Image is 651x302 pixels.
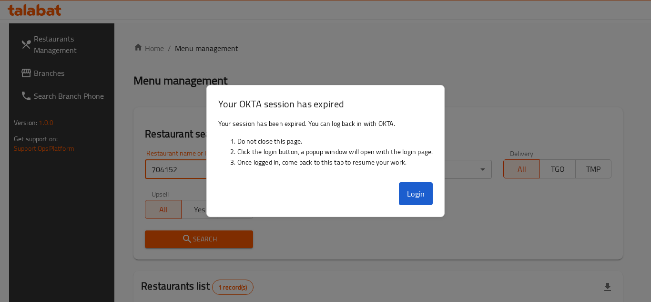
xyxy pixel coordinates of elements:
[237,146,433,157] li: Click the login button, a popup window will open with the login page.
[237,136,433,146] li: Do not close this page.
[207,115,445,178] div: Your session has been expired. You can log back in with OKTA.
[237,157,433,167] li: Once logged in, come back to this tab to resume your work.
[399,182,433,205] button: Login
[218,97,433,111] h3: Your OKTA session has expired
